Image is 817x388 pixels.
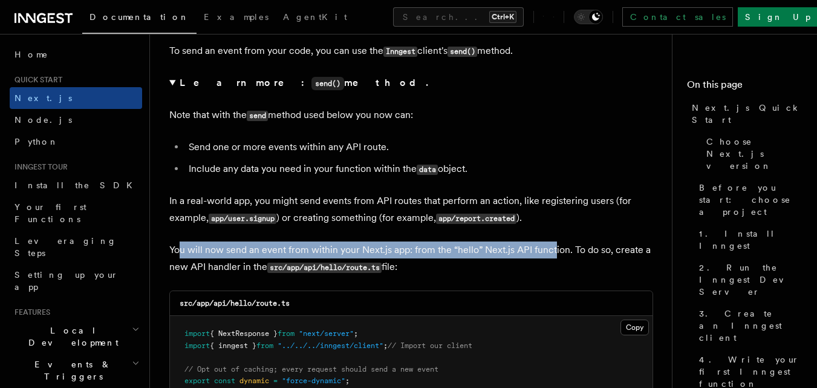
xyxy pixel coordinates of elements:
[10,358,132,383] span: Events & Triggers
[299,329,354,338] span: "next/server"
[311,77,344,90] code: send()
[694,177,802,223] a: Before you start: choose a project
[169,192,653,227] p: In a real-world app, you might send events from API routes that perform an action, like registeri...
[699,228,802,252] span: 1. Install Inngest
[701,131,802,177] a: Choose Next.js version
[169,242,653,276] p: You will now send an event from within your Next.js app: from the “hello” Next.js API function. T...
[10,264,142,298] a: Setting up your app
[10,131,142,153] a: Python
[620,320,649,335] button: Copy
[687,77,802,97] h4: On this page
[692,102,802,126] span: Next.js Quick Start
[10,230,142,264] a: Leveraging Steps
[383,47,417,57] code: Inngest
[197,4,276,33] a: Examples
[15,48,48,61] span: Home
[699,307,802,344] span: 3. Create an Inngest client
[209,214,276,224] code: app/user.signup
[10,44,142,65] a: Home
[417,165,438,175] code: data
[448,47,477,57] code: send()
[239,376,269,385] span: dynamic
[383,341,388,350] span: ;
[15,236,117,258] span: Leveraging Steps
[90,12,189,22] span: Documentation
[180,299,290,307] code: src/app/api/hello/route.ts
[276,4,354,33] a: AgentKit
[10,174,142,196] a: Install the SDK
[184,341,210,350] span: import
[267,263,382,273] code: src/app/api/hello/route.ts
[184,329,210,338] span: import
[15,93,72,103] span: Next.js
[185,160,653,178] li: Include any data you need in your function within the object.
[354,329,358,338] span: ;
[699,182,802,218] span: Before you start: choose a project
[15,115,72,125] span: Node.js
[574,10,603,24] button: Toggle dark mode
[210,341,256,350] span: { inngest }
[10,162,68,172] span: Inngest tour
[210,329,278,338] span: { NextResponse }
[345,376,350,385] span: ;
[622,7,733,27] a: Contact sales
[10,109,142,131] a: Node.js
[706,136,802,172] span: Choose Next.js version
[10,75,62,85] span: Quick start
[278,329,295,338] span: from
[180,77,431,88] strong: Learn more: method.
[273,376,278,385] span: =
[436,214,516,224] code: app/report.created
[185,139,653,156] li: Send one or more events within any API route.
[169,107,653,124] p: Note that with the method used below you now can:
[699,261,802,298] span: 2. Run the Inngest Dev Server
[10,87,142,109] a: Next.js
[10,307,50,317] span: Features
[10,324,132,349] span: Local Development
[388,341,472,350] span: // Import our client
[10,353,142,387] button: Events & Triggers
[283,12,347,22] span: AgentKit
[169,74,653,92] summary: Learn more:send()method.
[15,202,86,224] span: Your first Functions
[184,365,438,373] span: // Opt out of caching; every request should send a new event
[15,180,140,190] span: Install the SDK
[82,4,197,34] a: Documentation
[694,257,802,303] a: 2. Run the Inngest Dev Server
[687,97,802,131] a: Next.js Quick Start
[15,137,59,146] span: Python
[489,11,516,23] kbd: Ctrl+K
[256,341,273,350] span: from
[10,320,142,353] button: Local Development
[278,341,383,350] span: "../../../inngest/client"
[694,303,802,349] a: 3. Create an Inngest client
[169,42,653,60] p: To send an event from your code, you can use the client's method.
[214,376,235,385] span: const
[247,111,268,121] code: send
[184,376,210,385] span: export
[282,376,345,385] span: "force-dynamic"
[694,223,802,257] a: 1. Install Inngest
[15,270,119,292] span: Setting up your app
[204,12,269,22] span: Examples
[393,7,524,27] button: Search...Ctrl+K
[10,196,142,230] a: Your first Functions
